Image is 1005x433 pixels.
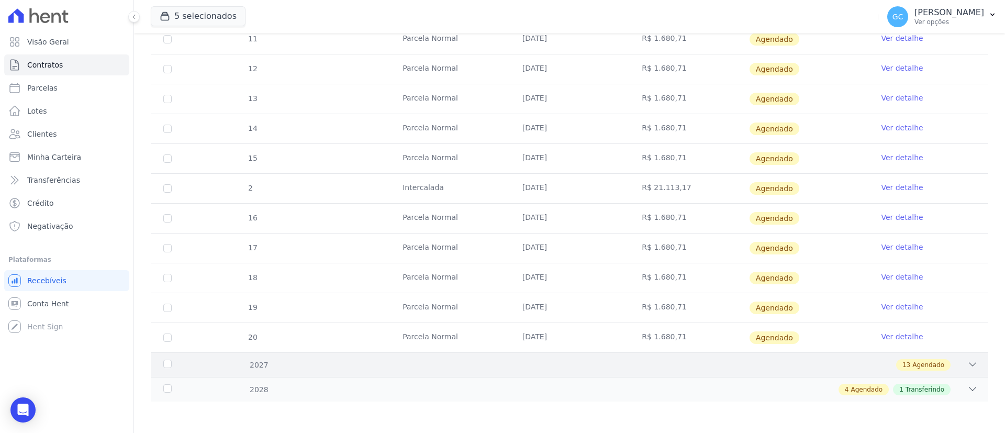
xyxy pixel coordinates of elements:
[881,63,923,73] a: Ver detalhe
[750,242,799,254] span: Agendado
[750,182,799,195] span: Agendado
[750,33,799,46] span: Agendado
[163,125,172,133] input: default
[390,323,510,352] td: Parcela Normal
[750,302,799,314] span: Agendado
[510,174,630,203] td: [DATE]
[629,204,749,233] td: R$ 1.680,71
[510,234,630,263] td: [DATE]
[247,154,258,162] span: 15
[27,221,73,231] span: Negativação
[750,123,799,135] span: Agendado
[879,2,1005,31] button: GC [PERSON_NAME] Ver opções
[851,385,883,394] span: Agendado
[10,397,36,423] div: Open Intercom Messenger
[163,154,172,163] input: default
[247,273,258,282] span: 18
[247,94,258,103] span: 13
[750,331,799,344] span: Agendado
[27,60,63,70] span: Contratos
[27,129,57,139] span: Clientes
[881,93,923,103] a: Ver detalhe
[27,106,47,116] span: Lotes
[390,25,510,54] td: Parcela Normal
[247,214,258,222] span: 16
[8,253,125,266] div: Plataformas
[629,293,749,323] td: R$ 1.680,71
[4,77,129,98] a: Parcelas
[899,385,903,394] span: 1
[27,37,69,47] span: Visão Geral
[881,182,923,193] a: Ver detalhe
[906,385,944,394] span: Transferindo
[629,114,749,143] td: R$ 1.680,71
[510,323,630,352] td: [DATE]
[247,124,258,132] span: 14
[163,244,172,252] input: default
[390,174,510,203] td: Intercalada
[27,198,54,208] span: Crédito
[27,298,69,309] span: Conta Hent
[629,263,749,293] td: R$ 1.680,71
[27,275,66,286] span: Recebíveis
[247,333,258,341] span: 20
[163,304,172,312] input: default
[390,234,510,263] td: Parcela Normal
[914,7,984,18] p: [PERSON_NAME]
[163,334,172,342] input: default
[163,95,172,103] input: default
[510,114,630,143] td: [DATE]
[892,13,903,20] span: GC
[510,84,630,114] td: [DATE]
[247,243,258,252] span: 17
[914,18,984,26] p: Ver opções
[881,331,923,342] a: Ver detalhe
[510,293,630,323] td: [DATE]
[881,302,923,312] a: Ver detalhe
[881,152,923,163] a: Ver detalhe
[27,175,80,185] span: Transferências
[27,83,58,93] span: Parcelas
[629,54,749,84] td: R$ 1.680,71
[629,323,749,352] td: R$ 1.680,71
[510,25,630,54] td: [DATE]
[390,263,510,293] td: Parcela Normal
[4,31,129,52] a: Visão Geral
[247,184,253,192] span: 2
[4,293,129,314] a: Conta Hent
[27,152,81,162] span: Minha Carteira
[390,144,510,173] td: Parcela Normal
[510,54,630,84] td: [DATE]
[881,33,923,43] a: Ver detalhe
[902,360,910,370] span: 13
[4,193,129,214] a: Crédito
[390,84,510,114] td: Parcela Normal
[247,303,258,312] span: 19
[163,35,172,43] input: default
[750,63,799,75] span: Agendado
[881,242,923,252] a: Ver detalhe
[629,25,749,54] td: R$ 1.680,71
[510,144,630,173] td: [DATE]
[163,184,172,193] input: default
[4,101,129,121] a: Lotes
[750,93,799,105] span: Agendado
[629,84,749,114] td: R$ 1.680,71
[881,272,923,282] a: Ver detalhe
[629,174,749,203] td: R$ 21.113,17
[629,144,749,173] td: R$ 1.680,71
[510,263,630,293] td: [DATE]
[881,212,923,223] a: Ver detalhe
[390,293,510,323] td: Parcela Normal
[845,385,849,394] span: 4
[750,152,799,165] span: Agendado
[4,216,129,237] a: Negativação
[4,54,129,75] a: Contratos
[151,6,245,26] button: 5 selecionados
[163,214,172,223] input: default
[4,147,129,168] a: Minha Carteira
[629,234,749,263] td: R$ 1.680,71
[881,123,923,133] a: Ver detalhe
[4,124,129,145] a: Clientes
[163,65,172,73] input: default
